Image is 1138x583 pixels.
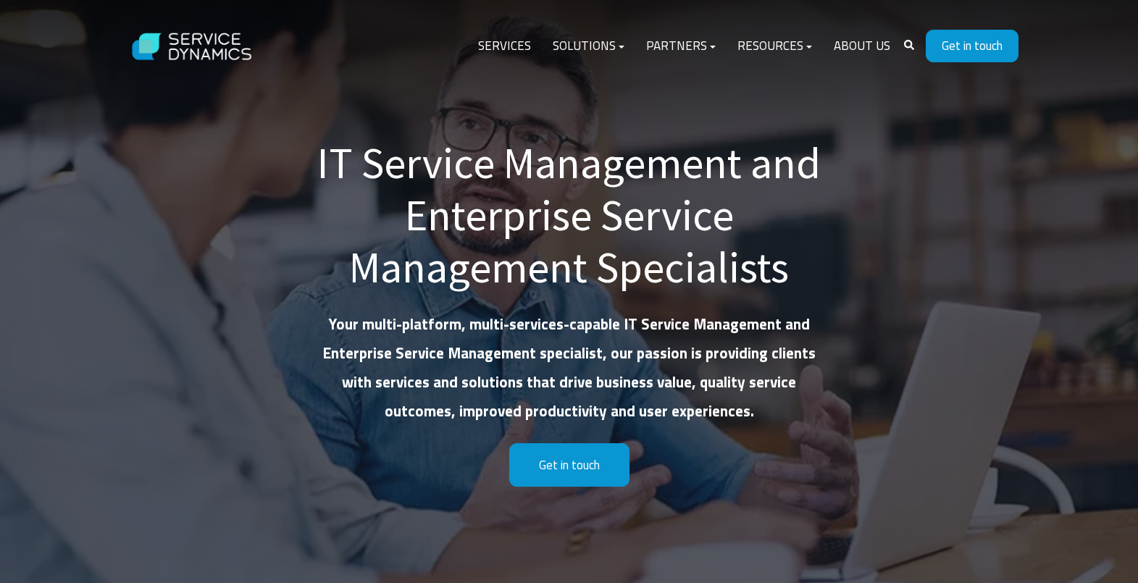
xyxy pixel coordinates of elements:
[120,19,265,75] img: Service Dynamics Logo - White
[509,443,629,487] a: Get in touch
[467,29,542,64] a: Services
[926,30,1018,62] a: Get in touch
[727,29,823,64] a: Resources
[467,29,901,64] div: Navigation Menu
[322,312,816,422] strong: Your multi-platform, multi-services-capable IT Service Management and Enterprise Service Manageme...
[316,137,823,293] h1: IT Service Management and Enterprise Service Management Specialists
[542,29,635,64] a: Solutions
[823,29,901,64] a: About Us
[635,29,727,64] a: Partners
